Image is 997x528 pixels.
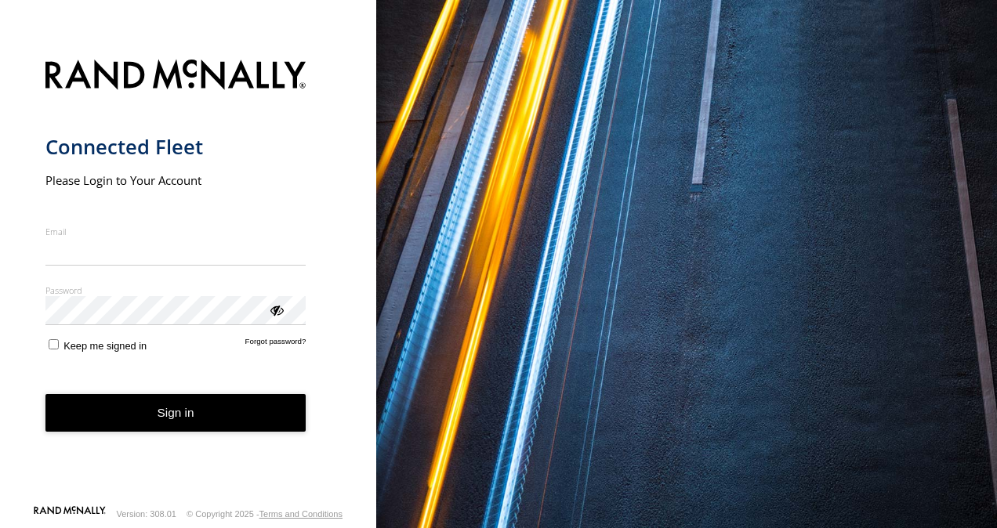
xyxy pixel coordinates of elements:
[45,172,306,188] h2: Please Login to Your Account
[45,56,306,96] img: Rand McNally
[45,134,306,160] h1: Connected Fleet
[49,339,59,349] input: Keep me signed in
[268,302,284,317] div: ViewPassword
[259,509,343,519] a: Terms and Conditions
[245,337,306,352] a: Forgot password?
[63,340,147,352] span: Keep me signed in
[45,284,306,296] label: Password
[34,506,106,522] a: Visit our Website
[45,394,306,432] button: Sign in
[117,509,176,519] div: Version: 308.01
[187,509,343,519] div: © Copyright 2025 -
[45,226,306,237] label: Email
[45,50,332,504] form: main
